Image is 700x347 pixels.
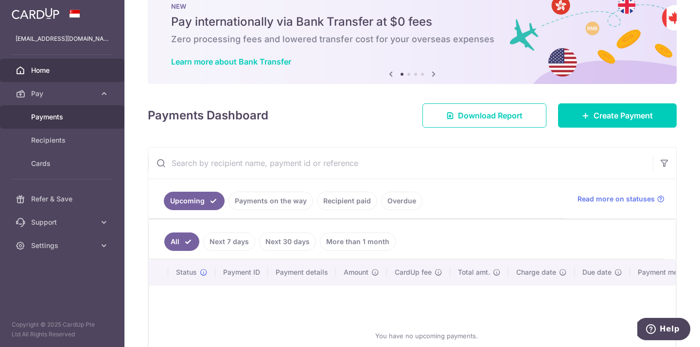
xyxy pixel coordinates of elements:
[344,267,368,277] span: Amount
[171,57,291,66] a: Learn more about Bank Transfer
[31,241,95,250] span: Settings
[422,103,546,128] a: Download Report
[395,267,432,277] span: CardUp fee
[12,8,59,19] img: CardUp
[148,107,268,124] h4: Payments Dashboard
[458,110,523,121] span: Download Report
[31,89,95,99] span: Pay
[577,194,665,204] a: Read more on statuses
[577,194,655,204] span: Read more on statuses
[259,232,316,251] a: Next 30 days
[148,148,653,179] input: Search by recipient name, payment id or reference
[203,232,255,251] a: Next 7 days
[582,267,612,277] span: Due date
[16,34,109,44] p: [EMAIL_ADDRESS][DOMAIN_NAME]
[164,232,199,251] a: All
[228,192,313,210] a: Payments on the way
[594,110,653,121] span: Create Payment
[171,33,653,45] h6: Zero processing fees and lowered transfer cost for your overseas expenses
[558,103,677,128] a: Create Payment
[320,232,396,251] a: More than 1 month
[637,318,690,342] iframe: Opens a widget where you can find more information
[22,7,42,16] span: Help
[458,267,490,277] span: Total amt.
[31,112,95,122] span: Payments
[164,192,225,210] a: Upcoming
[381,192,422,210] a: Overdue
[31,135,95,145] span: Recipients
[215,260,268,285] th: Payment ID
[317,192,377,210] a: Recipient paid
[31,194,95,204] span: Refer & Save
[31,66,95,75] span: Home
[268,260,336,285] th: Payment details
[176,267,197,277] span: Status
[171,2,653,10] p: NEW
[31,159,95,168] span: Cards
[31,217,95,227] span: Support
[171,14,653,30] h5: Pay internationally via Bank Transfer at $0 fees
[516,267,556,277] span: Charge date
